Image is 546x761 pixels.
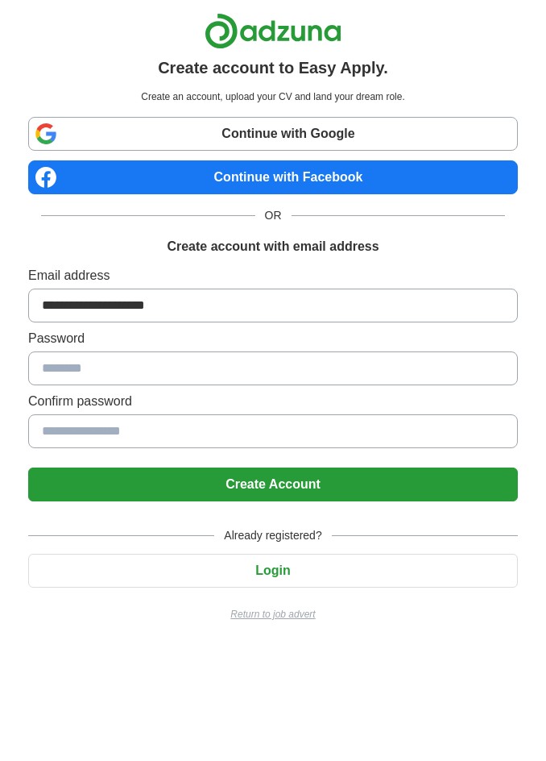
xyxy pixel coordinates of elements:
[28,563,518,577] a: Login
[28,468,518,501] button: Create Account
[28,266,518,285] label: Email address
[214,527,331,544] span: Already registered?
[28,554,518,588] button: Login
[28,607,518,622] a: Return to job advert
[28,117,518,151] a: Continue with Google
[28,392,518,411] label: Confirm password
[28,160,518,194] a: Continue with Facebook
[205,13,341,49] img: Adzuna logo
[31,89,515,104] p: Create an account, upload your CV and land your dream role.
[167,237,378,256] h1: Create account with email address
[158,56,388,80] h1: Create account to Easy Apply.
[255,207,292,224] span: OR
[28,329,518,348] label: Password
